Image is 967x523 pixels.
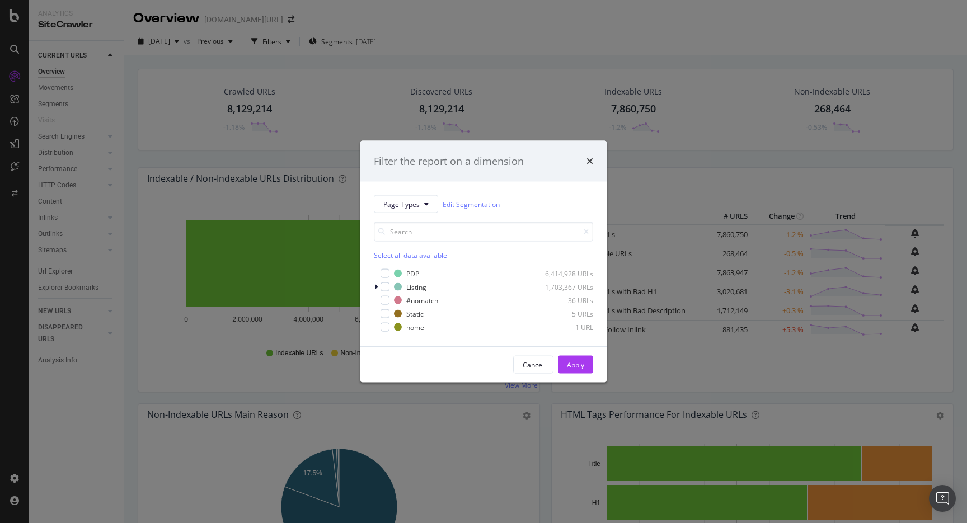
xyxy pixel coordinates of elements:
[513,356,553,374] button: Cancel
[538,295,593,305] div: 36 URLs
[374,154,524,168] div: Filter the report on a dimension
[538,322,593,332] div: 1 URL
[538,309,593,318] div: 5 URLs
[929,485,956,512] div: Open Intercom Messenger
[567,360,584,369] div: Apply
[374,195,438,213] button: Page-Types
[558,356,593,374] button: Apply
[538,282,593,291] div: 1,703,367 URLs
[406,268,419,278] div: PDP
[374,251,593,260] div: Select all data available
[443,198,500,210] a: Edit Segmentation
[406,309,424,318] div: Static
[360,140,607,383] div: modal
[406,322,424,332] div: home
[538,268,593,278] div: 6,414,928 URLs
[406,295,438,305] div: #nomatch
[586,154,593,168] div: times
[523,360,544,369] div: Cancel
[383,199,420,209] span: Page-Types
[374,222,593,242] input: Search
[406,282,426,291] div: Listing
